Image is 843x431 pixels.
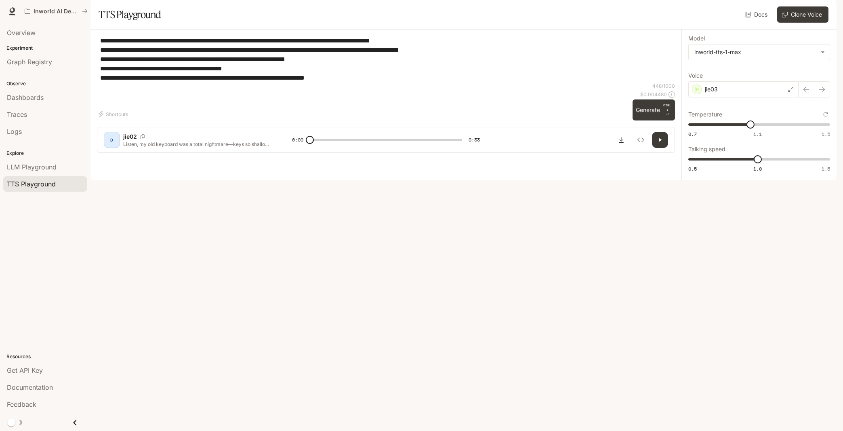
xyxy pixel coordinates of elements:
div: inworld-tts-1-max [694,48,817,56]
span: 0.7 [688,131,697,137]
p: jie02 [123,133,137,141]
p: Listen, my old keyboard was a total nightmare—keys so shallow, typing felt like tapping on rocks.... [123,141,273,148]
h1: TTS Playground [99,6,161,23]
p: Temperature [688,112,722,117]
p: 448 / 1000 [652,82,675,89]
span: 1.0 [753,165,762,172]
button: Shortcuts [97,108,131,120]
button: Copy Voice ID [137,134,148,139]
button: Download audio [613,132,629,148]
button: GenerateCTRL +⏎ [633,99,675,120]
p: Inworld AI Demos [34,8,79,15]
button: Clone Voice [777,6,828,23]
div: inworld-tts-1-max [689,44,830,60]
p: ⏎ [663,103,672,117]
p: Talking speed [688,146,725,152]
p: jie03 [705,85,718,93]
a: Docs [744,6,771,23]
span: 1.1 [753,131,762,137]
p: Voice [688,73,703,78]
div: D [105,133,118,146]
span: 0:00 [292,136,303,144]
span: 0.5 [688,165,697,172]
p: $ 0.004480 [640,91,667,98]
p: Model [688,36,705,41]
button: Reset to default [821,110,830,119]
button: Inspect [633,132,649,148]
span: 0:33 [469,136,480,144]
p: CTRL + [663,103,672,112]
span: 1.5 [822,131,830,137]
span: 1.5 [822,165,830,172]
button: All workspaces [21,3,91,19]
